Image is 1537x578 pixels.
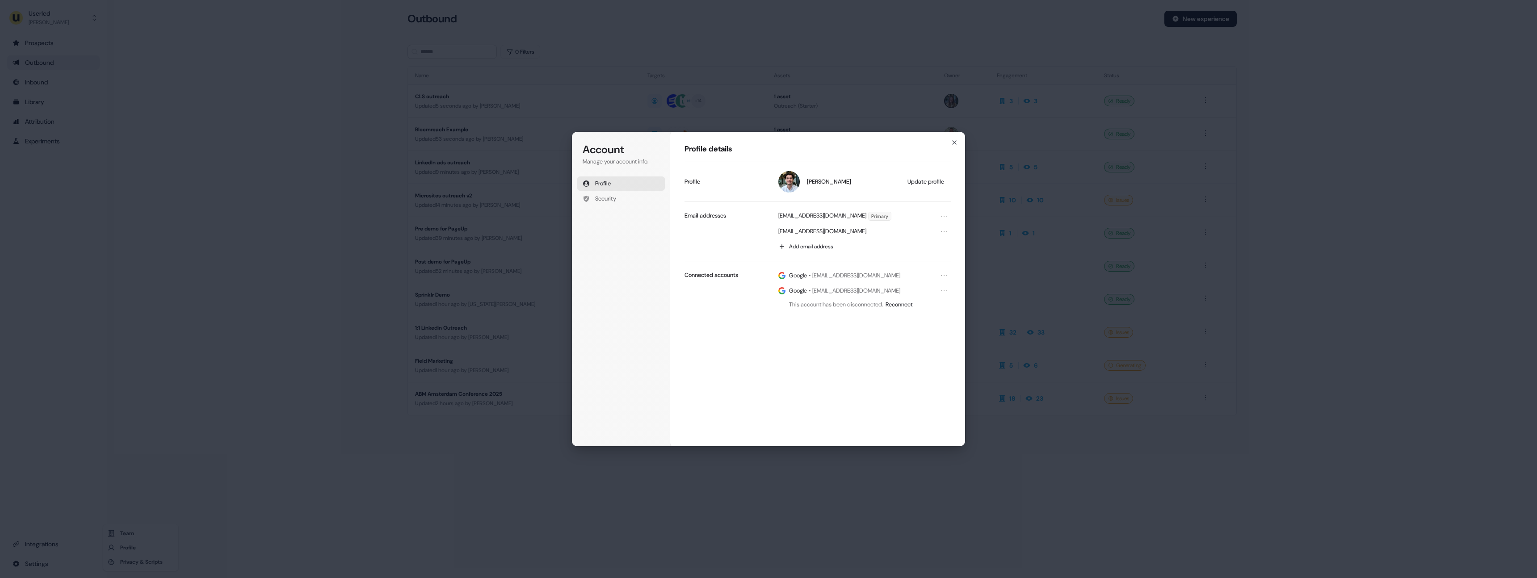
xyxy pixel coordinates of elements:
[886,301,913,309] button: Reconnect
[685,178,700,186] p: Profile
[577,176,665,191] button: Profile
[789,243,833,250] span: Add email address
[903,175,949,188] button: Update profile
[685,271,738,279] p: Connected accounts
[778,212,866,221] p: [EMAIL_ADDRESS][DOMAIN_NAME]
[577,192,665,206] button: Security
[789,272,807,280] p: Google
[789,287,807,295] p: Google
[939,211,949,222] button: Open menu
[774,239,951,254] button: Add email address
[807,178,851,186] span: [PERSON_NAME]
[685,144,951,155] h1: Profile details
[685,212,726,220] p: Email addresses
[939,226,949,237] button: Open menu
[939,285,949,296] button: Open menu
[939,270,949,281] button: Open menu
[789,301,886,309] p: This account has been disconnected.
[778,171,800,193] img: Tristan Saunders
[595,180,611,188] span: Profile
[809,272,900,280] span: • [EMAIL_ADDRESS][DOMAIN_NAME]
[809,287,900,295] span: • [EMAIL_ADDRESS][DOMAIN_NAME]
[869,212,891,220] span: Primary
[778,272,785,280] img: Google
[595,195,616,203] span: Security
[778,287,785,295] img: Google
[778,227,866,235] p: [EMAIL_ADDRESS][DOMAIN_NAME]
[583,158,659,166] p: Manage your account info.
[583,142,659,157] h1: Account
